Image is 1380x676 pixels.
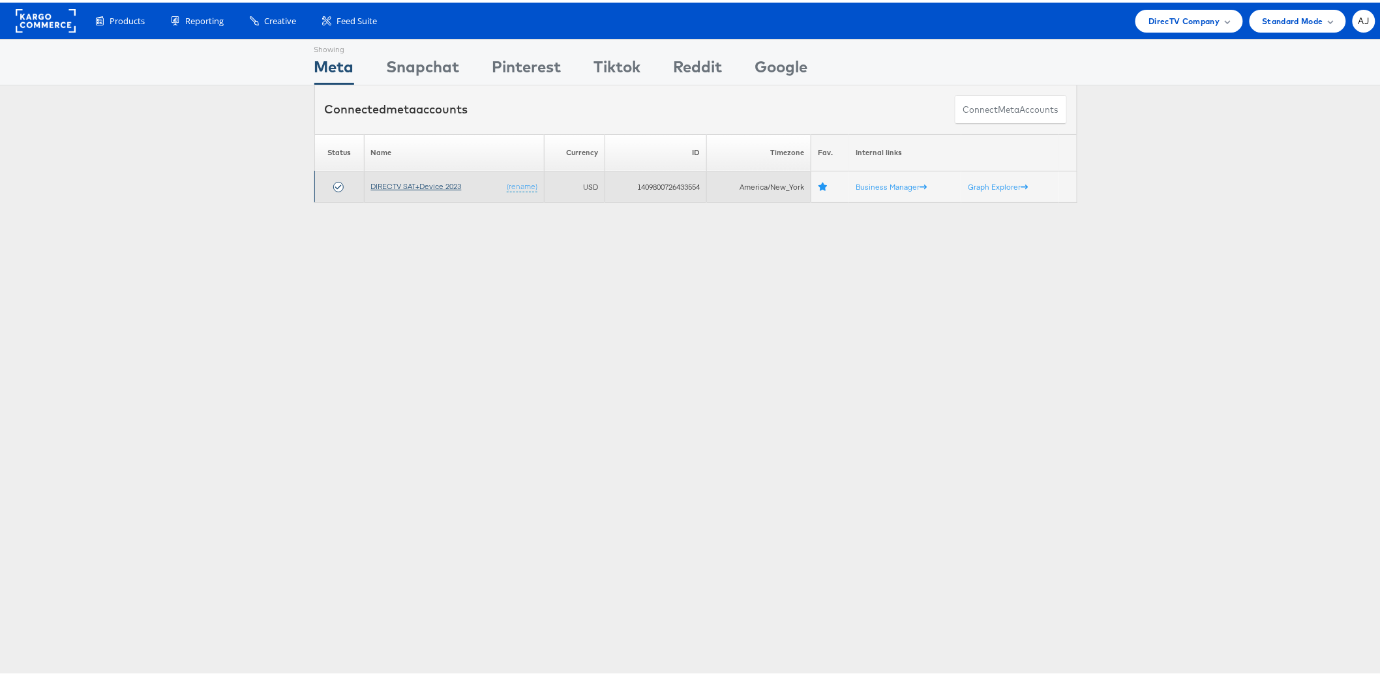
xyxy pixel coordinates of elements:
[955,93,1067,122] button: ConnectmetaAccounts
[968,179,1028,189] a: Graph Explorer
[998,101,1020,113] span: meta
[594,53,641,82] div: Tiktok
[507,179,537,190] a: (rename)
[856,179,927,189] a: Business Manager
[755,53,808,82] div: Google
[605,169,707,200] td: 1409800726433554
[1358,14,1370,23] span: AJ
[707,169,811,200] td: America/New_York
[314,53,354,82] div: Meta
[314,37,354,53] div: Showing
[544,169,605,200] td: USD
[185,12,224,25] span: Reporting
[264,12,296,25] span: Creative
[605,132,707,169] th: ID
[387,99,417,114] span: meta
[544,132,605,169] th: Currency
[314,132,364,169] th: Status
[364,132,544,169] th: Name
[337,12,377,25] span: Feed Suite
[492,53,562,82] div: Pinterest
[387,53,460,82] div: Snapchat
[707,132,811,169] th: Timezone
[1263,12,1323,25] span: Standard Mode
[674,53,723,82] div: Reddit
[110,12,145,25] span: Products
[1148,12,1220,25] span: DirecTV Company
[325,98,468,115] div: Connected accounts
[371,179,462,188] a: DIRECTV SAT+Device 2023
